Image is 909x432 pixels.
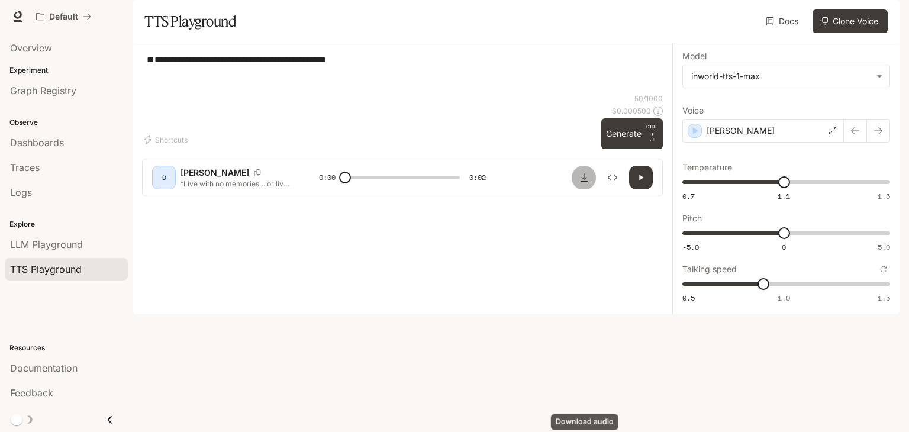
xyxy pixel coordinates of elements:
[180,167,249,179] p: [PERSON_NAME]
[878,293,890,303] span: 1.5
[682,52,707,60] p: Model
[646,123,658,137] p: CTRL +
[634,94,663,104] p: 50 / 1000
[180,179,291,189] p: “Live with no memories… or live with no future?”
[31,5,96,28] button: All workspaces
[49,12,78,22] p: Default
[878,242,890,252] span: 5.0
[707,125,775,137] p: [PERSON_NAME]
[249,169,266,176] button: Copy Voice ID
[778,191,790,201] span: 1.1
[691,70,871,82] div: inworld-tts-1-max
[572,166,596,189] button: Download audio
[154,168,173,187] div: D
[144,9,236,33] h1: TTS Playground
[469,172,486,183] span: 0:02
[612,106,651,116] p: $ 0.000500
[682,265,737,273] p: Talking speed
[682,214,702,223] p: Pitch
[682,107,704,115] p: Voice
[601,166,624,189] button: Inspect
[319,172,336,183] span: 0:00
[877,263,890,276] button: Reset to default
[683,65,889,88] div: inworld-tts-1-max
[551,414,618,430] div: Download audio
[682,293,695,303] span: 0.5
[782,242,786,252] span: 0
[763,9,803,33] a: Docs
[682,191,695,201] span: 0.7
[682,163,732,172] p: Temperature
[778,293,790,303] span: 1.0
[646,123,658,144] p: ⏎
[813,9,888,33] button: Clone Voice
[878,191,890,201] span: 1.5
[142,130,192,149] button: Shortcuts
[601,118,663,149] button: GenerateCTRL +⏎
[682,242,699,252] span: -5.0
